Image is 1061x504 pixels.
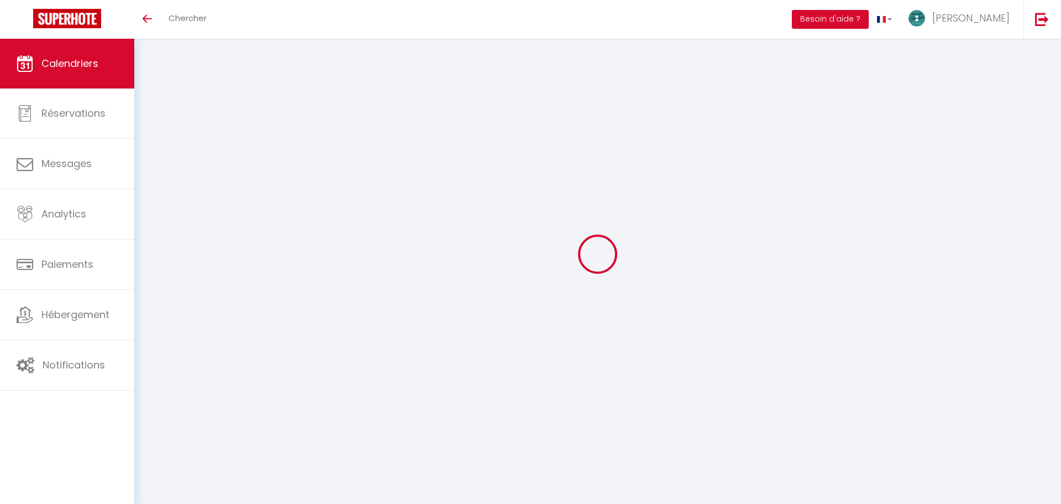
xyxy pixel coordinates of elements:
[169,12,207,24] span: Chercher
[932,11,1010,25] span: [PERSON_NAME]
[41,106,106,120] span: Réservations
[792,10,869,29] button: Besoin d'aide ?
[33,9,101,28] img: Super Booking
[41,207,86,221] span: Analytics
[41,308,109,321] span: Hébergement
[41,157,92,170] span: Messages
[1035,12,1049,26] img: logout
[41,257,93,271] span: Paiements
[41,56,98,70] span: Calendriers
[908,10,925,27] img: ...
[43,358,105,372] span: Notifications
